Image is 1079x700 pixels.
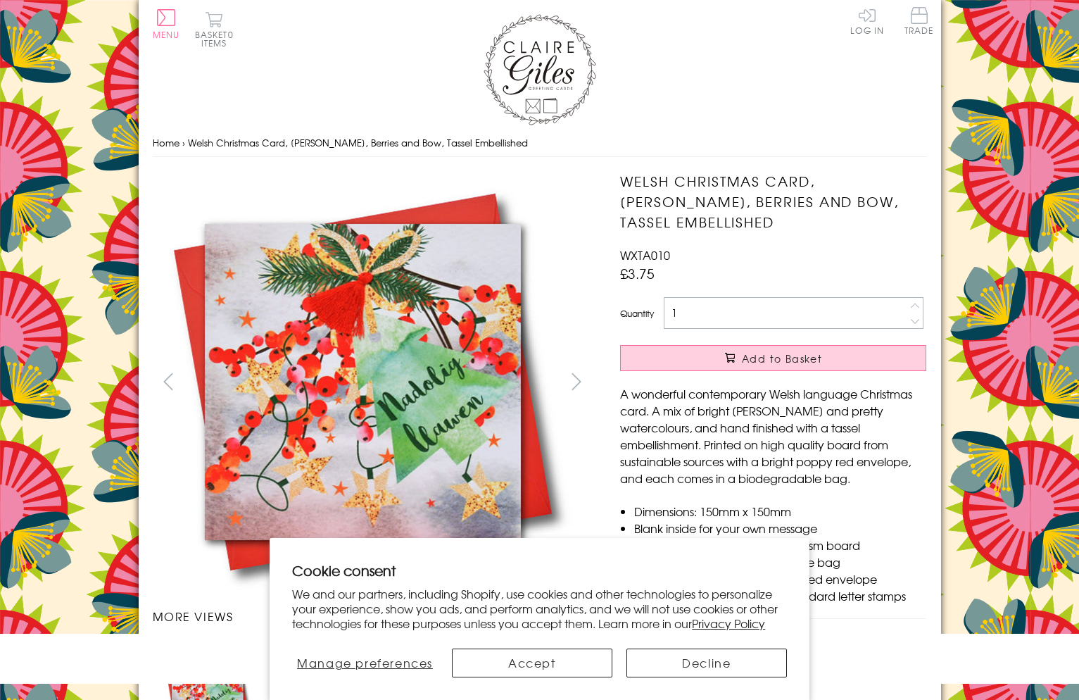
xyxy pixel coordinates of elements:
h3: More views [153,608,593,625]
h2: Cookie consent [292,561,787,580]
li: Dimensions: 150mm x 150mm [634,503,926,520]
nav: breadcrumbs [153,129,927,158]
button: prev [153,365,184,397]
h1: Welsh Christmas Card, [PERSON_NAME], Berries and Bow, Tassel Embellished [620,171,926,232]
label: Quantity [620,307,654,320]
button: Add to Basket [620,345,926,371]
button: Manage preferences [292,649,438,677]
li: Printed in the U.K on quality 350gsm board [634,537,926,554]
img: Welsh Christmas Card, Nadolig Llawen, Berries and Bow, Tassel Embellished [592,171,1014,594]
img: Claire Giles Greetings Cards [484,14,596,125]
span: Menu [153,28,180,41]
span: 0 items [201,28,234,49]
a: Privacy Policy [692,615,765,632]
a: Log In [850,7,884,35]
button: Decline [626,649,787,677]
span: WXTA010 [620,246,670,263]
p: We and our partners, including Shopify, use cookies and other technologies to personalize your ex... [292,587,787,630]
button: Basket0 items [195,11,234,47]
button: Accept [452,649,612,677]
button: Menu [153,9,180,39]
span: £3.75 [620,263,655,283]
span: Manage preferences [297,654,433,671]
p: A wonderful contemporary Welsh language Christmas card. A mix of bright [PERSON_NAME] and pretty ... [620,385,926,487]
li: Blank inside for your own message [634,520,926,537]
span: › [182,136,185,149]
img: Welsh Christmas Card, Nadolig Llawen, Berries and Bow, Tassel Embellished [152,171,574,593]
span: Add to Basket [742,351,822,365]
a: Home [153,136,179,149]
button: next [560,365,592,397]
span: Trade [904,7,934,35]
a: Trade [904,7,934,37]
span: Welsh Christmas Card, [PERSON_NAME], Berries and Bow, Tassel Embellished [188,136,528,149]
